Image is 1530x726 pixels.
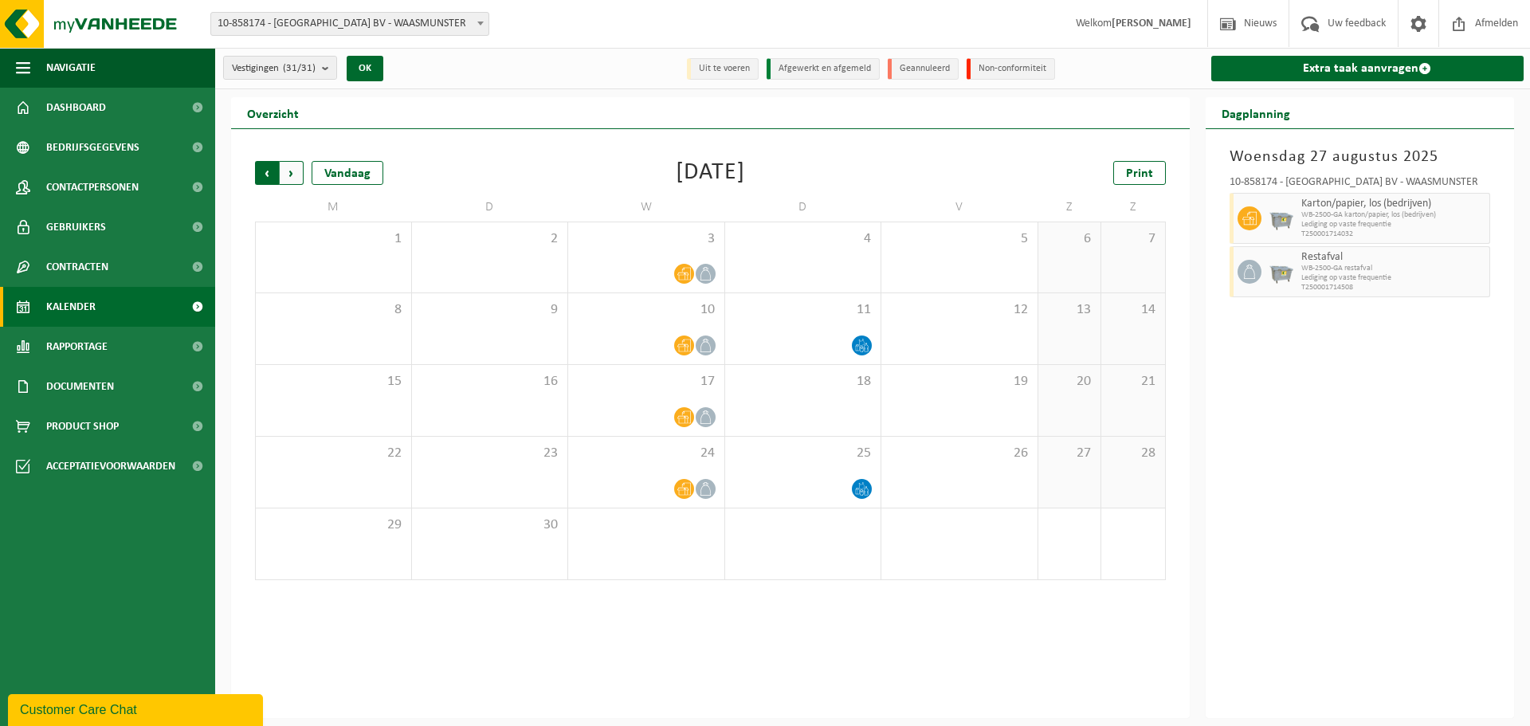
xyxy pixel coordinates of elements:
span: Product Shop [46,406,119,446]
h2: Overzicht [231,97,315,128]
div: 10-858174 - [GEOGRAPHIC_DATA] BV - WAASMUNSTER [1230,177,1491,193]
span: WB-2500-GA karton/papier, los (bedrijven) [1301,210,1486,220]
h3: Woensdag 27 augustus 2025 [1230,145,1491,169]
span: WB-2500-GA restafval [1301,264,1486,273]
span: 5 [889,230,1030,248]
span: 12 [889,301,1030,319]
span: Dashboard [46,88,106,128]
span: 25 [733,445,873,462]
span: 10-858174 - CLEYS BV - WAASMUNSTER [210,12,489,36]
span: 10 [576,301,716,319]
span: Lediging op vaste frequentie [1301,273,1486,283]
span: Kalender [46,287,96,327]
count: (31/31) [283,63,316,73]
span: 3 [576,230,716,248]
span: 24 [576,445,716,462]
span: 17 [576,373,716,390]
span: 4 [733,230,873,248]
span: 2 [420,230,560,248]
span: 27 [1046,445,1093,462]
span: Contracten [46,247,108,287]
span: 14 [1109,301,1156,319]
button: Vestigingen(31/31) [223,56,337,80]
td: D [725,193,882,222]
span: T250001714508 [1301,283,1486,292]
span: Documenten [46,367,114,406]
span: 13 [1046,301,1093,319]
td: W [568,193,725,222]
strong: [PERSON_NAME] [1112,18,1191,29]
img: WB-2500-GAL-GY-01 [1269,206,1293,230]
span: Volgende [280,161,304,185]
h2: Dagplanning [1206,97,1306,128]
div: Vandaag [312,161,383,185]
td: M [255,193,412,222]
span: 19 [889,373,1030,390]
span: 16 [420,373,560,390]
span: Karton/papier, los (bedrijven) [1301,198,1486,210]
a: Extra taak aanvragen [1211,56,1524,81]
span: 21 [1109,373,1156,390]
td: Z [1038,193,1102,222]
span: Rapportage [46,327,108,367]
span: Restafval [1301,251,1486,264]
td: V [881,193,1038,222]
span: Print [1126,167,1153,180]
span: 6 [1046,230,1093,248]
span: 18 [733,373,873,390]
iframe: chat widget [8,691,266,726]
span: Navigatie [46,48,96,88]
li: Afgewerkt en afgemeld [767,58,880,80]
span: 20 [1046,373,1093,390]
span: 7 [1109,230,1156,248]
span: Contactpersonen [46,167,139,207]
div: [DATE] [676,161,745,185]
span: Bedrijfsgegevens [46,128,139,167]
span: Lediging op vaste frequentie [1301,220,1486,230]
td: D [412,193,569,222]
button: OK [347,56,383,81]
span: 30 [420,516,560,534]
span: 26 [889,445,1030,462]
span: Acceptatievoorwaarden [46,446,175,486]
li: Geannuleerd [888,58,959,80]
span: 8 [264,301,403,319]
span: 22 [264,445,403,462]
span: Vestigingen [232,57,316,80]
span: 11 [733,301,873,319]
span: 1 [264,230,403,248]
span: 29 [264,516,403,534]
span: 28 [1109,445,1156,462]
span: Vorige [255,161,279,185]
span: 9 [420,301,560,319]
li: Uit te voeren [687,58,759,80]
a: Print [1113,161,1166,185]
span: 15 [264,373,403,390]
span: 23 [420,445,560,462]
td: Z [1101,193,1165,222]
span: Gebruikers [46,207,106,247]
span: 10-858174 - CLEYS BV - WAASMUNSTER [211,13,488,35]
img: WB-2500-GAL-GY-01 [1269,260,1293,284]
li: Non-conformiteit [967,58,1055,80]
span: T250001714032 [1301,230,1486,239]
